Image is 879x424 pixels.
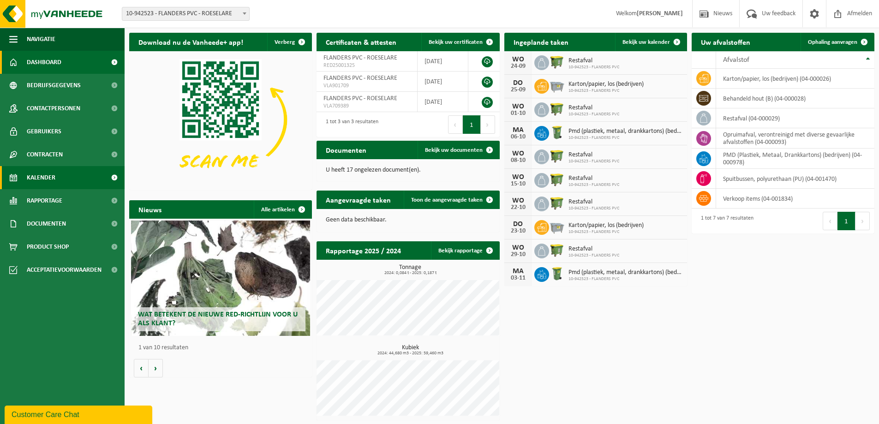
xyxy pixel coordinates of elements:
td: PMD (Plastiek, Metaal, Drankkartons) (bedrijven) (04-000978) [716,149,874,169]
div: 24-09 [509,63,527,70]
span: 10-942523 - FLANDERS PVC - ROESELARE [122,7,249,20]
span: Restafval [568,57,619,65]
span: 2024: 44,680 m3 - 2025: 59,460 m3 [321,351,499,356]
h2: Nieuws [129,200,171,218]
img: WB-1100-HPE-GN-50 [549,242,565,258]
img: WB-2500-GAL-GY-01 [549,219,565,234]
div: WO [509,56,527,63]
a: Bekijk uw kalender [615,33,686,51]
div: WO [509,197,527,204]
img: WB-2500-GAL-GY-01 [549,78,565,93]
span: FLANDERS PVC - ROESELARE [323,75,397,82]
span: Pmd (plastiek, metaal, drankkartons) (bedrijven) [568,128,682,135]
span: Karton/papier, los (bedrijven) [568,81,644,88]
td: restafval (04-000029) [716,108,874,128]
span: RED25001325 [323,62,410,69]
span: Afvalstof [723,56,749,64]
span: Toon de aangevraagde taken [411,197,483,203]
span: 10-942523 - FLANDERS PVC [568,159,619,164]
img: WB-1100-HPE-GN-50 [549,195,565,211]
td: opruimafval, verontreinigd met diverse gevaarlijke afvalstoffen (04-000093) [716,128,874,149]
td: spuitbussen, polyurethaan (PU) (04-001470) [716,169,874,189]
a: Alle artikelen [254,200,311,219]
td: [DATE] [418,92,468,112]
div: WO [509,150,527,157]
span: Contactpersonen [27,97,80,120]
h3: Tonnage [321,264,499,275]
span: 10-942523 - FLANDERS PVC [568,112,619,117]
button: Volgende [149,359,163,377]
span: 10-942523 - FLANDERS PVC [568,229,644,235]
img: WB-0240-HPE-GN-50 [549,266,565,281]
img: WB-1100-HPE-GN-50 [549,101,565,117]
a: Bekijk uw certificaten [421,33,499,51]
div: 1 tot 7 van 7 resultaten [696,211,753,231]
span: Acceptatievoorwaarden [27,258,102,281]
div: WO [509,173,527,181]
span: 2024: 0,084 t - 2025: 0,187 t [321,271,499,275]
span: Contracten [27,143,63,166]
a: Ophaling aanvragen [801,33,873,51]
span: Restafval [568,175,619,182]
div: 1 tot 3 van 3 resultaten [321,114,378,135]
div: DO [509,79,527,87]
div: 06-10 [509,134,527,140]
span: Documenten [27,212,66,235]
img: WB-0240-HPE-GN-50 [549,125,565,140]
span: Ophaling aanvragen [808,39,857,45]
div: 22-10 [509,204,527,211]
span: VLA709389 [323,102,410,110]
td: behandeld hout (B) (04-000028) [716,89,874,108]
span: 10-942523 - FLANDERS PVC [568,276,682,282]
span: Bekijk uw certificaten [429,39,483,45]
span: VLA901709 [323,82,410,90]
span: 10-942523 - FLANDERS PVC [568,135,682,141]
h2: Download nu de Vanheede+ app! [129,33,252,51]
div: 01-10 [509,110,527,117]
span: Karton/papier, los (bedrijven) [568,222,644,229]
button: Previous [448,115,463,134]
span: FLANDERS PVC - ROESELARE [323,54,397,61]
div: MA [509,268,527,275]
h2: Rapportage 2025 / 2024 [317,241,410,259]
button: Next [855,212,870,230]
span: 10-942523 - FLANDERS PVC [568,88,644,94]
span: Navigatie [27,28,55,51]
span: FLANDERS PVC - ROESELARE [323,95,397,102]
h3: Kubiek [321,345,499,356]
span: Product Shop [27,235,69,258]
button: Next [481,115,495,134]
p: 1 van 10 resultaten [138,345,307,351]
td: [DATE] [418,51,468,72]
span: Restafval [568,198,619,206]
div: MA [509,126,527,134]
button: Previous [823,212,837,230]
img: WB-1100-HPE-GN-50 [549,172,565,187]
div: 29-10 [509,251,527,258]
span: Bedrijfsgegevens [27,74,81,97]
h2: Certificaten & attesten [317,33,406,51]
h2: Aangevraagde taken [317,191,400,209]
span: Gebruikers [27,120,61,143]
button: 1 [837,212,855,230]
strong: [PERSON_NAME] [637,10,683,17]
span: 10-942523 - FLANDERS PVC [568,206,619,211]
iframe: chat widget [5,404,154,424]
button: Vorige [134,359,149,377]
div: 23-10 [509,228,527,234]
p: U heeft 17 ongelezen document(en). [326,167,490,173]
img: Download de VHEPlus App [129,51,312,188]
span: Verberg [275,39,295,45]
button: Verberg [267,33,311,51]
span: 10-942523 - FLANDERS PVC [568,253,619,258]
div: 08-10 [509,157,527,164]
a: Bekijk rapportage [431,241,499,260]
span: 10-942523 - FLANDERS PVC [568,182,619,188]
span: Restafval [568,104,619,112]
div: WO [509,244,527,251]
span: Dashboard [27,51,61,74]
span: Rapportage [27,189,62,212]
img: WB-1100-HPE-GN-50 [549,148,565,164]
h2: Documenten [317,141,376,159]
